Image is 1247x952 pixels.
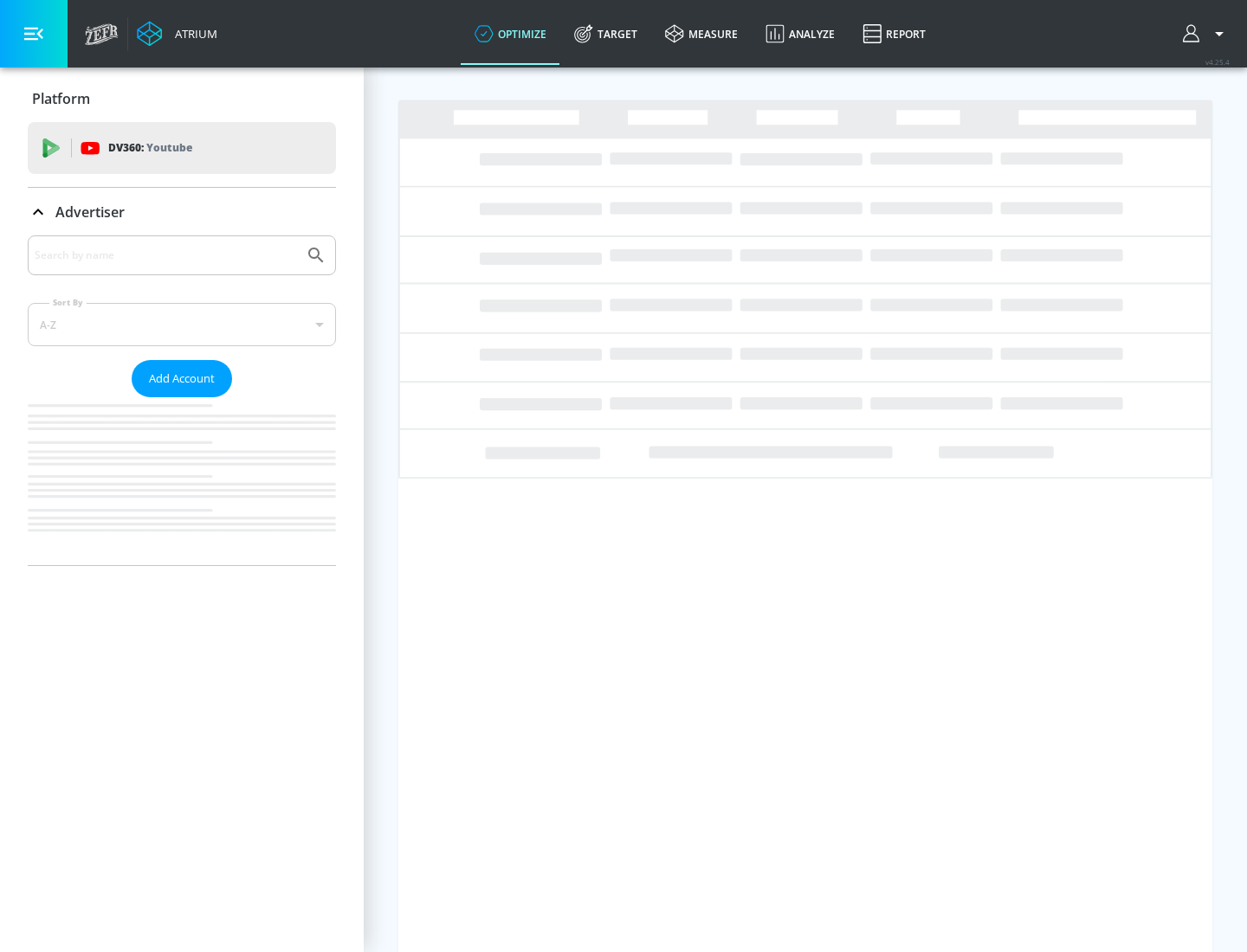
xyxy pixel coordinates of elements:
label: Sort By [49,297,87,308]
button: Add Account [132,360,232,397]
div: Platform [28,74,336,123]
div: Advertiser [28,188,336,236]
a: Target [560,3,651,65]
span: v 4.25.4 [1205,57,1230,67]
p: Platform [32,89,90,108]
div: A-Z [28,303,336,346]
nav: list of Advertiser [28,397,336,565]
div: Atrium [168,26,217,42]
span: Add Account [149,369,215,389]
p: Advertiser [55,203,125,222]
a: Analyze [752,3,849,65]
a: measure [651,3,752,65]
a: optimize [461,3,560,65]
a: Atrium [137,21,217,47]
a: Report [849,3,940,65]
div: Advertiser [28,235,336,565]
p: DV360: [108,138,192,158]
div: DV360: Youtube [28,122,336,174]
p: Youtube [146,138,192,157]
input: Search by name [35,244,297,267]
